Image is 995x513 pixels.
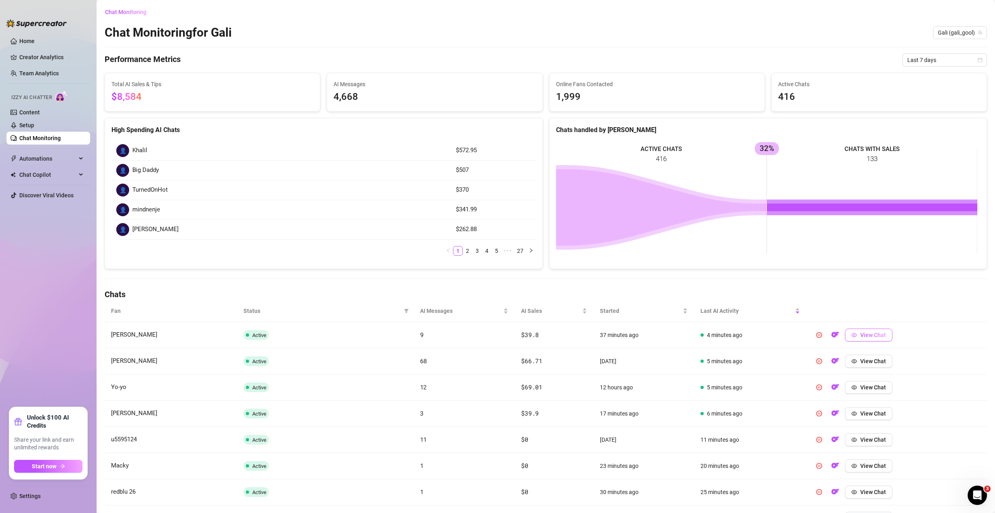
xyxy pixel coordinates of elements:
[593,322,694,348] td: 37 minutes ago
[694,479,806,505] td: 25 minutes ago
[132,225,179,234] span: [PERSON_NAME]
[521,331,539,339] span: $39.8
[446,248,451,253] span: left
[111,91,142,102] span: $8,584
[252,332,266,338] span: Active
[105,54,181,66] h4: Performance Metrics
[420,409,424,417] span: 3
[19,168,76,181] span: Chat Copilot
[420,435,427,443] span: 11
[816,358,822,364] span: pause-circle
[860,358,886,364] span: View Chat
[132,146,147,155] span: Khalil
[694,427,806,453] td: 11 minutes ago
[420,306,502,315] span: AI Messages
[526,246,536,256] button: right
[521,461,528,470] span: $0
[778,80,980,89] span: Active Chats
[556,125,981,135] div: Chats handled by [PERSON_NAME]
[829,438,842,445] a: OF
[829,464,842,471] a: OF
[111,80,313,89] span: Total AI Sales & Tips
[831,409,839,417] img: OF
[816,332,822,338] span: pause-circle
[829,386,842,392] a: OF
[707,410,742,417] span: 6 minutes ago
[521,357,542,365] span: $66.71
[420,357,427,365] span: 68
[55,91,68,102] img: AI Chatter
[816,385,822,390] span: pause-circle
[816,437,822,443] span: pause-circle
[404,308,409,313] span: filter
[111,383,126,391] span: Yo-yo
[11,94,52,101] span: Izzy AI Chatter
[860,384,886,391] span: View Chat
[420,488,424,496] span: 1
[978,58,983,62] span: calendar
[593,427,694,453] td: [DATE]
[529,248,534,253] span: right
[851,385,857,390] span: eye
[521,488,528,496] span: $0
[984,486,991,492] span: 3
[907,54,982,66] span: Last 7 days
[456,185,531,195] article: $370
[252,385,266,391] span: Active
[105,300,237,322] th: Fan
[60,463,65,469] span: arrow-right
[456,165,531,175] article: $507
[473,246,482,255] a: 3
[968,486,987,505] iframe: Intercom live chat
[845,407,892,420] button: View Chat
[521,306,580,315] span: AI Sales
[851,358,857,364] span: eye
[521,383,542,391] span: $69.01
[116,223,129,236] div: 👤
[707,332,742,338] span: 4 minutes ago
[938,27,982,39] span: Gali (gali_gool)
[19,135,61,141] a: Chat Monitoring
[420,461,424,470] span: 1
[829,407,842,420] button: OF
[700,306,793,315] span: Last AI Activity
[111,488,136,495] span: redblu 26
[514,246,526,256] li: 27
[501,246,514,256] span: •••
[860,463,886,469] span: View Chat
[463,246,472,256] li: 2
[707,384,742,391] span: 5 minutes ago
[463,246,472,255] a: 2
[829,355,842,368] button: OF
[472,246,482,256] li: 3
[829,412,842,418] a: OF
[831,383,839,391] img: OF
[694,453,806,479] td: 20 minutes ago
[111,410,157,417] span: [PERSON_NAME]
[19,122,34,128] a: Setup
[14,460,82,473] button: Start nowarrow-right
[860,436,886,443] span: View Chat
[845,381,892,394] button: View Chat
[829,459,842,472] button: OF
[851,437,857,443] span: eye
[111,436,137,443] span: u5595124
[482,246,491,255] a: 4
[593,374,694,401] td: 12 hours ago
[116,164,129,177] div: 👤
[414,300,515,322] th: AI Messages
[593,348,694,374] td: [DATE]
[829,360,842,366] a: OF
[845,329,892,341] button: View Chat
[829,486,842,499] button: OF
[19,109,40,116] a: Content
[252,489,266,495] span: Active
[19,70,59,77] a: Team Analytics
[456,146,531,155] article: $572.95
[593,453,694,479] td: 23 minutes ago
[132,205,160,215] span: mindnenje
[593,300,694,322] th: Started
[105,289,987,300] h4: Chats
[860,489,886,495] span: View Chat
[334,80,536,89] span: AI Messages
